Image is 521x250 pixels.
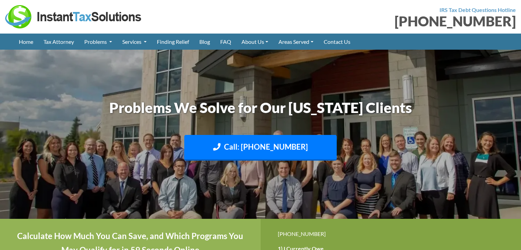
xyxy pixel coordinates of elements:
[439,7,516,13] strong: IRS Tax Debt Questions Hotline
[184,135,337,161] a: Call: [PHONE_NUMBER]
[5,13,142,19] a: Instant Tax Solutions Logo
[215,34,236,50] a: FAQ
[38,34,79,50] a: Tax Attorney
[278,229,504,238] div: [PHONE_NUMBER]
[194,34,215,50] a: Blog
[71,98,451,118] h1: Problems We Solve for Our [US_STATE] Clients
[117,34,152,50] a: Services
[319,34,356,50] a: Contact Us
[266,14,516,28] div: [PHONE_NUMBER]
[273,34,319,50] a: Areas Served
[14,34,38,50] a: Home
[236,34,273,50] a: About Us
[79,34,117,50] a: Problems
[152,34,194,50] a: Finding Relief
[5,5,142,28] img: Instant Tax Solutions Logo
